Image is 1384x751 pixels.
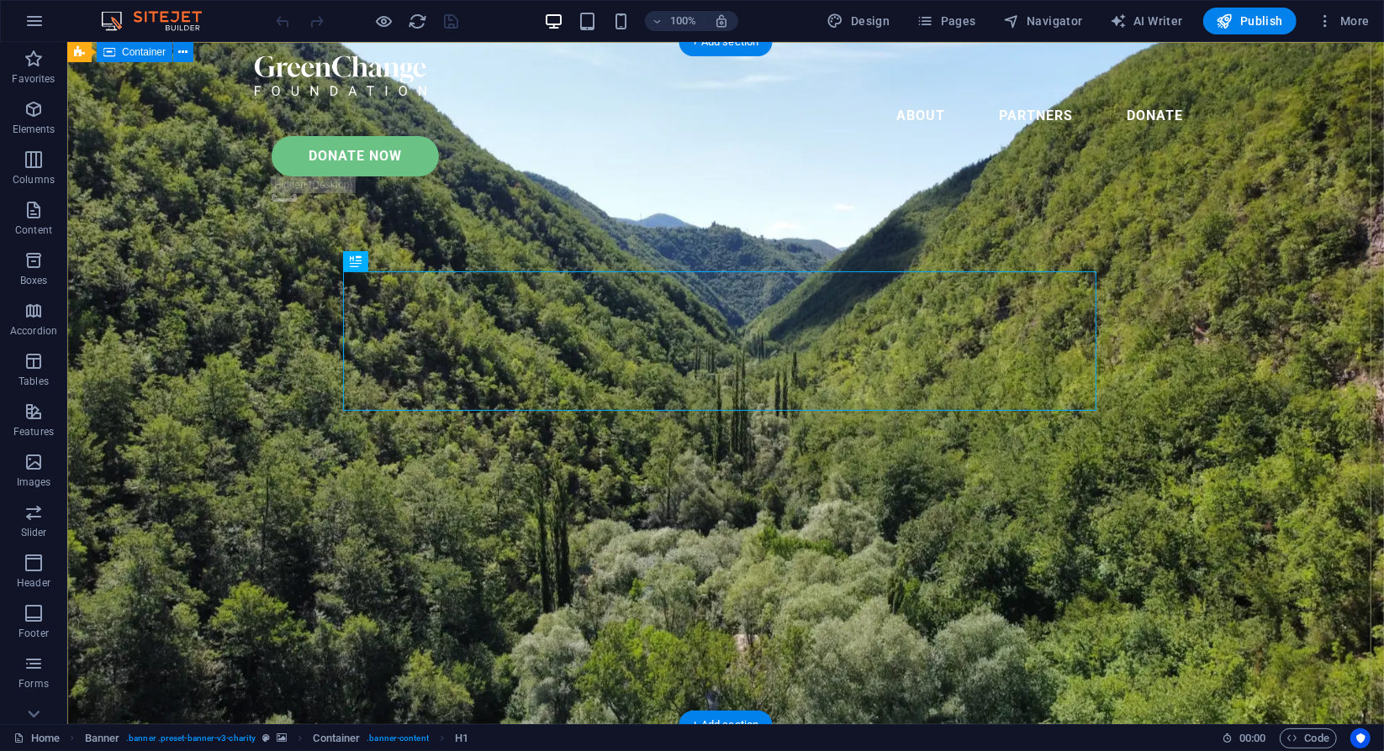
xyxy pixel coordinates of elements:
button: AI Writer [1103,8,1190,34]
div: + Add section [679,711,773,739]
p: Slider [21,526,47,539]
p: Forms [18,677,49,691]
p: Content [15,223,52,237]
span: . banner-content [367,728,428,748]
button: Navigator [996,8,1090,34]
i: This element is a customizable preset [262,733,270,743]
img: Editor Logo [97,11,223,31]
button: Publish [1203,8,1297,34]
button: Design [821,8,897,34]
button: reload [408,11,428,31]
p: Elements [13,123,55,136]
span: Container [122,47,166,57]
span: . banner .preset-banner-v3-charity [126,728,256,748]
h6: Session time [1222,728,1266,748]
span: Publish [1217,13,1283,29]
button: More [1310,8,1376,34]
span: Click to select. Double-click to edit [85,728,120,748]
p: Columns [13,173,55,186]
span: More [1317,13,1370,29]
iframe: To enrich screen reader interactions, please activate Accessibility in Grammarly extension settings [67,42,1384,724]
p: Tables [18,375,49,388]
h6: 100% [670,11,697,31]
div: Design (Ctrl+Alt+Y) [821,8,897,34]
span: AI Writer [1110,13,1183,29]
span: Navigator [1003,13,1083,29]
p: Favorites [12,72,55,86]
span: 00 00 [1239,728,1265,748]
p: Features [13,425,54,439]
span: : [1251,732,1254,744]
p: Images [17,475,51,489]
div: + Add section [679,28,773,56]
span: Design [827,13,890,29]
nav: breadcrumb [85,728,469,748]
button: Pages [910,8,982,34]
span: Click to select. Double-click to edit [314,728,361,748]
p: Boxes [20,274,48,287]
p: Footer [18,627,49,640]
button: Click here to leave preview mode and continue editing [374,11,394,31]
a: Click to cancel selection. Double-click to open Pages [13,728,60,748]
span: Pages [917,13,975,29]
button: Code [1280,728,1337,748]
i: On resize automatically adjust zoom level to fit chosen device. [714,13,729,29]
p: Accordion [10,324,57,338]
i: This element contains a background [277,733,287,743]
p: Header [17,576,50,590]
i: Reload page [409,12,428,31]
button: Usercentrics [1350,728,1371,748]
span: Click to select. Double-click to edit [455,728,468,748]
button: 100% [645,11,705,31]
span: Code [1287,728,1329,748]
